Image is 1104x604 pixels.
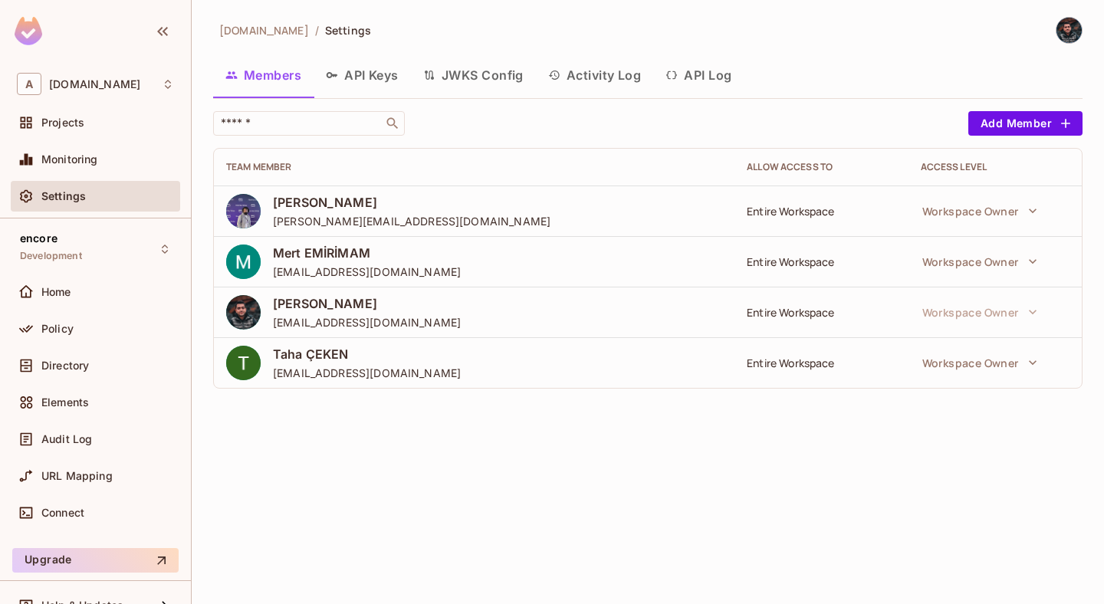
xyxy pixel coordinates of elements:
span: Connect [41,507,84,519]
span: Taha ÇEKEN [273,346,461,363]
span: Audit Log [41,433,92,445]
span: Monitoring [41,153,98,166]
span: Settings [41,190,86,202]
img: SReyMgAAAABJRU5ErkJggg== [15,17,42,45]
div: Allow Access to [747,161,895,173]
span: [PERSON_NAME] [273,194,550,211]
div: Entire Workspace [747,305,895,320]
button: JWKS Config [411,56,536,94]
div: Entire Workspace [747,254,895,269]
button: Activity Log [536,56,654,94]
img: ACg8ocLrwHxNASB6GX1GzUMP810WgV-A4ORr_SqpAGagBSkkmyzrmw=s96-c [226,245,261,279]
button: Workspace Owner [915,195,1045,226]
li: / [315,23,319,38]
button: Workspace Owner [915,246,1045,277]
span: Settings [325,23,371,38]
span: [DOMAIN_NAME] [219,23,309,38]
span: [EMAIL_ADDRESS][DOMAIN_NAME] [273,315,461,330]
span: [PERSON_NAME][EMAIL_ADDRESS][DOMAIN_NAME] [273,214,550,228]
span: Workspace: abclojistik.com [49,78,140,90]
button: Add Member [968,111,1083,136]
span: encore [20,232,58,245]
span: Development [20,250,82,262]
span: Policy [41,323,74,335]
img: ACg8ocJLwN3TP5MWqjuEyYLmjllqzQlwMCwkbOjLKjx9aufn4_rvlCxw=s96-c [226,194,261,228]
div: Entire Workspace [747,356,895,370]
span: [PERSON_NAME] [273,295,461,312]
span: A [17,73,41,95]
button: API Log [653,56,744,94]
img: ACg8ocKfITqbAnB1dUHTQUtL_pAG7W3Gka3HHPPPedK_2tSifWKVTQ=s96-c [226,346,261,380]
span: URL Mapping [41,470,113,482]
span: [EMAIL_ADDRESS][DOMAIN_NAME] [273,366,461,380]
span: Directory [41,359,89,372]
button: Workspace Owner [915,347,1045,378]
div: Access Level [921,161,1069,173]
span: Projects [41,117,84,129]
span: Home [41,286,71,298]
img: Selmancan KILINÇ [1056,18,1082,43]
button: Members [213,56,314,94]
button: API Keys [314,56,411,94]
span: [EMAIL_ADDRESS][DOMAIN_NAME] [273,264,461,279]
span: Mert EMİRİMAM [273,245,461,261]
button: Workspace Owner [915,297,1045,327]
div: Entire Workspace [747,204,895,218]
span: Elements [41,396,89,409]
img: ACg8ocKfaBvVA-OOWMsXGgHOM9om6HVWg9ZCxoltqaQwlMrFkoTUrVI=s96-c [226,295,261,330]
div: Team Member [226,161,722,173]
button: Upgrade [12,548,179,573]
